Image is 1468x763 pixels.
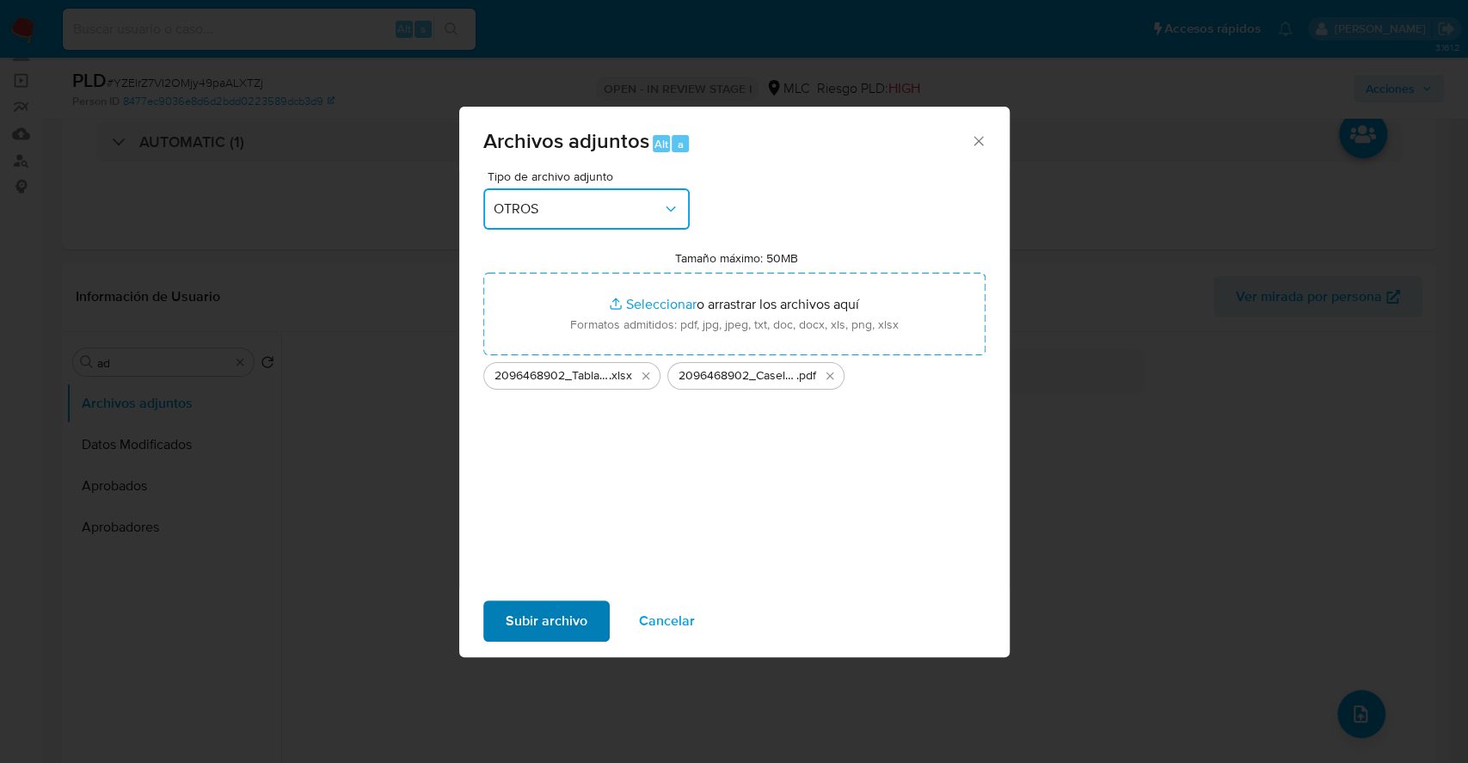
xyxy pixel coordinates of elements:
[483,600,610,642] button: Subir archivo
[820,366,840,386] button: Eliminar 2096468902_Caselog.pdf
[483,188,690,230] button: OTROS
[654,136,668,152] span: Alt
[970,132,986,148] button: Cerrar
[675,250,798,266] label: Tamaño máximo: 50MB
[488,170,694,182] span: Tipo de archivo adjunto
[483,355,986,390] ul: Archivos seleccionados
[636,366,656,386] button: Eliminar 2096468902_Tablas Transaccionales 1.4.0.xlsx
[494,367,609,385] span: 2096468902_Tablas Transaccionales 1.4.0
[494,200,662,218] span: OTROS
[609,367,632,385] span: .xlsx
[678,136,684,152] span: a
[679,367,796,385] span: 2096468902_Caselog
[796,367,816,385] span: .pdf
[617,600,717,642] button: Cancelar
[506,602,587,640] span: Subir archivo
[639,602,695,640] span: Cancelar
[483,126,649,156] span: Archivos adjuntos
